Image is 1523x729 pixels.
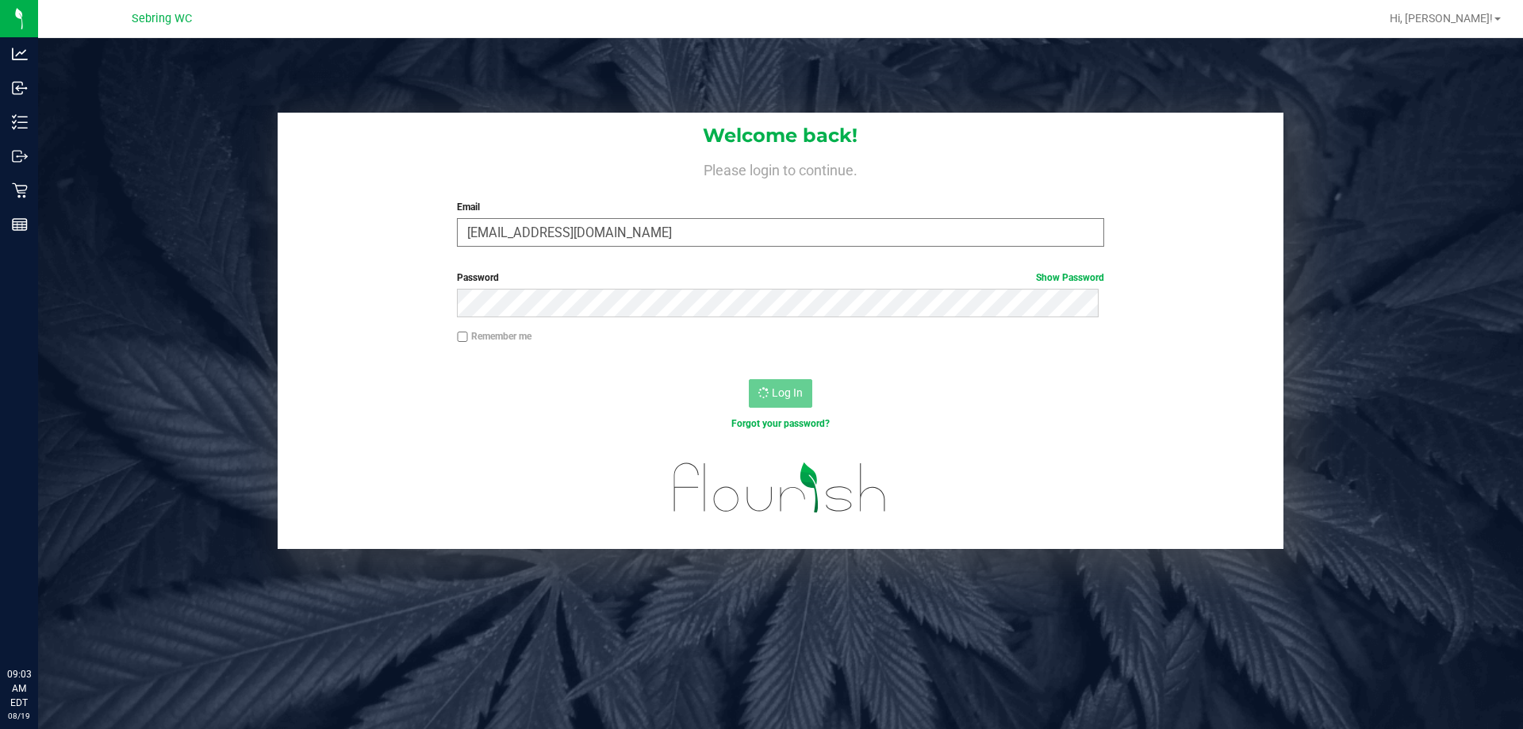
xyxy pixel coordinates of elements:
[457,272,499,283] span: Password
[1036,272,1104,283] a: Show Password
[132,12,192,25] span: Sebring WC
[12,217,28,232] inline-svg: Reports
[457,200,1103,214] label: Email
[278,125,1283,146] h1: Welcome back!
[7,710,31,722] p: 08/19
[457,332,468,343] input: Remember me
[12,182,28,198] inline-svg: Retail
[654,447,906,528] img: flourish_logo.svg
[457,329,531,343] label: Remember me
[1390,12,1493,25] span: Hi, [PERSON_NAME]!
[12,46,28,62] inline-svg: Analytics
[7,667,31,710] p: 09:03 AM EDT
[12,80,28,96] inline-svg: Inbound
[772,386,803,399] span: Log In
[749,379,812,408] button: Log In
[278,159,1283,178] h4: Please login to continue.
[12,148,28,164] inline-svg: Outbound
[731,418,830,429] a: Forgot your password?
[12,114,28,130] inline-svg: Inventory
